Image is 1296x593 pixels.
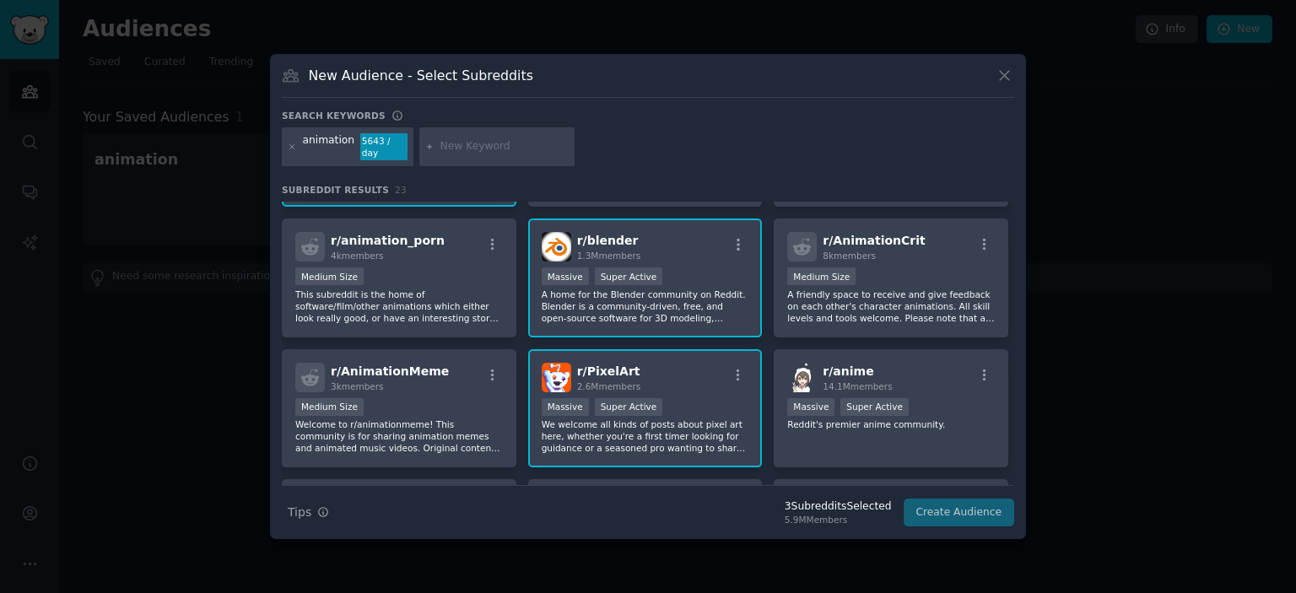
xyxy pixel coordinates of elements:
[360,133,408,160] div: 5643 / day
[288,504,311,521] span: Tips
[303,133,355,160] div: animation
[577,251,641,261] span: 1.3M members
[282,498,335,527] button: Tips
[787,288,995,324] p: A friendly space to receive and give feedback on each other's character animations. All skill lev...
[823,251,876,261] span: 8k members
[840,398,909,416] div: Super Active
[823,364,873,378] span: r/ anime
[542,267,589,285] div: Massive
[395,185,407,195] span: 23
[542,418,749,454] p: We welcome all kinds of posts about pixel art here, whether you're a first timer looking for guid...
[785,499,892,515] div: 3 Subreddit s Selected
[823,234,925,247] span: r/ AnimationCrit
[542,398,589,416] div: Massive
[542,363,571,392] img: PixelArt
[282,110,386,121] h3: Search keywords
[787,398,834,416] div: Massive
[331,251,384,261] span: 4k members
[309,67,533,84] h3: New Audience - Select Subreddits
[787,418,995,430] p: Reddit's premier anime community.
[282,184,389,196] span: Subreddit Results
[295,398,364,416] div: Medium Size
[295,288,503,324] p: This subreddit is the home of software/film/other animations which either look really good, or ha...
[595,267,663,285] div: Super Active
[787,363,817,392] img: anime
[295,418,503,454] p: Welcome to r/animationmeme! This community is for sharing animation memes and animated music vide...
[823,381,892,391] span: 14.1M members
[542,232,571,261] img: blender
[787,267,856,285] div: Medium Size
[577,381,641,391] span: 2.6M members
[331,364,449,378] span: r/ AnimationMeme
[440,139,569,154] input: New Keyword
[595,398,663,416] div: Super Active
[542,288,749,324] p: A home for the Blender community on Reddit. Blender is a community-driven, free, and open-source ...
[295,267,364,285] div: Medium Size
[577,364,640,378] span: r/ PixelArt
[331,234,445,247] span: r/ animation_porn
[785,514,892,526] div: 5.9M Members
[331,381,384,391] span: 3k members
[577,234,639,247] span: r/ blender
